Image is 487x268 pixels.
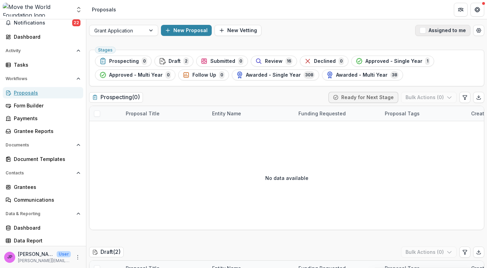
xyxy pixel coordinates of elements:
a: Grantees [3,181,83,193]
button: Review16 [251,56,297,67]
div: Payments [14,115,78,122]
span: Documents [6,143,74,147]
a: Tasks [3,59,83,70]
p: User [57,251,71,257]
span: Notifications [14,20,72,26]
div: Proposal Title [122,110,164,117]
span: 16 [285,57,293,65]
button: Open Workflows [3,73,83,84]
button: Submitted0 [196,56,248,67]
button: Draft2 [154,56,193,67]
div: Entity Name [208,106,294,121]
span: Activity [6,48,74,53]
button: Declined0 [300,56,348,67]
button: Open Data & Reporting [3,208,83,219]
button: Edit table settings [459,92,470,103]
button: Approved - Single Year1 [351,56,434,67]
a: Grantee Reports [3,125,83,137]
button: Follow Up0 [178,69,229,80]
a: Payments [3,113,83,124]
div: Jill Pappas [7,255,12,259]
span: Awarded - Single Year [246,72,301,78]
span: 0 [238,57,243,65]
span: 0 [338,57,344,65]
h2: Prospecting ( 0 ) [89,92,143,102]
div: Proposals [92,6,116,13]
button: Awarded - Single Year308 [232,69,319,80]
button: Awarded - Multi Year38 [322,69,403,80]
a: Proposals [3,87,83,98]
div: Proposal Tags [381,106,467,121]
div: Proposal Tags [381,110,424,117]
span: Submitted [210,58,235,64]
button: Edit table settings [459,247,470,258]
div: Dashboard [14,224,78,231]
a: Document Templates [3,153,83,165]
p: [PERSON_NAME][EMAIL_ADDRESS][DOMAIN_NAME] [18,258,71,264]
a: Dashboard [3,31,83,42]
a: Dashboard [3,222,83,233]
span: 22 [72,19,80,26]
a: Data Report [3,235,83,246]
span: 38 [390,71,399,79]
span: 0 [142,57,147,65]
span: Contacts [6,171,74,175]
span: 0 [165,71,171,79]
span: Awarded - Multi Year [336,72,388,78]
span: Draft [169,58,181,64]
div: Grantees [14,183,78,191]
button: More [74,253,82,261]
div: Dashboard [14,33,78,40]
nav: breadcrumb [89,4,119,15]
span: Approved - Single Year [365,58,422,64]
div: Proposal Title [122,106,208,121]
span: Follow Up [192,72,216,78]
button: Open Documents [3,140,83,151]
button: Get Help [470,3,484,17]
span: Review [265,58,283,64]
div: Grantee Reports [14,127,78,135]
div: Data Report [14,237,78,244]
h2: Draft ( 2 ) [89,247,124,257]
button: Prospecting0 [95,56,152,67]
span: 2 [183,57,189,65]
button: Ready for Next Stage [328,92,398,103]
span: Workflows [6,76,74,81]
div: Funding Requested [294,106,381,121]
button: New Proposal [161,25,212,36]
span: Prospecting [109,58,139,64]
div: Tasks [14,61,78,68]
button: Bulk Actions (0) [401,92,457,103]
div: Funding Requested [294,110,350,117]
p: No data available [265,174,308,182]
span: 0 [219,71,225,79]
a: Form Builder [3,100,83,111]
div: Proposals [14,89,78,96]
div: Form Builder [14,102,78,109]
button: Notifications22 [3,17,83,28]
span: 308 [304,71,315,79]
button: Export table data [473,247,484,258]
img: Move the World Foundation logo [3,3,71,17]
div: Document Templates [14,155,78,163]
span: Declined [314,58,336,64]
span: 1 [425,57,430,65]
button: Approved - Multi Year0 [95,69,175,80]
span: Stages [98,48,113,52]
button: Export table data [473,92,484,103]
button: Open entity switcher [74,3,84,17]
span: Approved - Multi Year [109,72,163,78]
button: Partners [454,3,468,17]
a: Communications [3,194,83,205]
button: Assigned to me [415,25,470,36]
button: New Vetting [214,25,261,36]
button: Open Contacts [3,167,83,179]
div: Communications [14,196,78,203]
button: Open table manager [473,25,484,36]
button: Bulk Actions (0) [401,247,457,258]
p: [PERSON_NAME] [18,250,54,258]
div: Entity Name [208,110,245,117]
